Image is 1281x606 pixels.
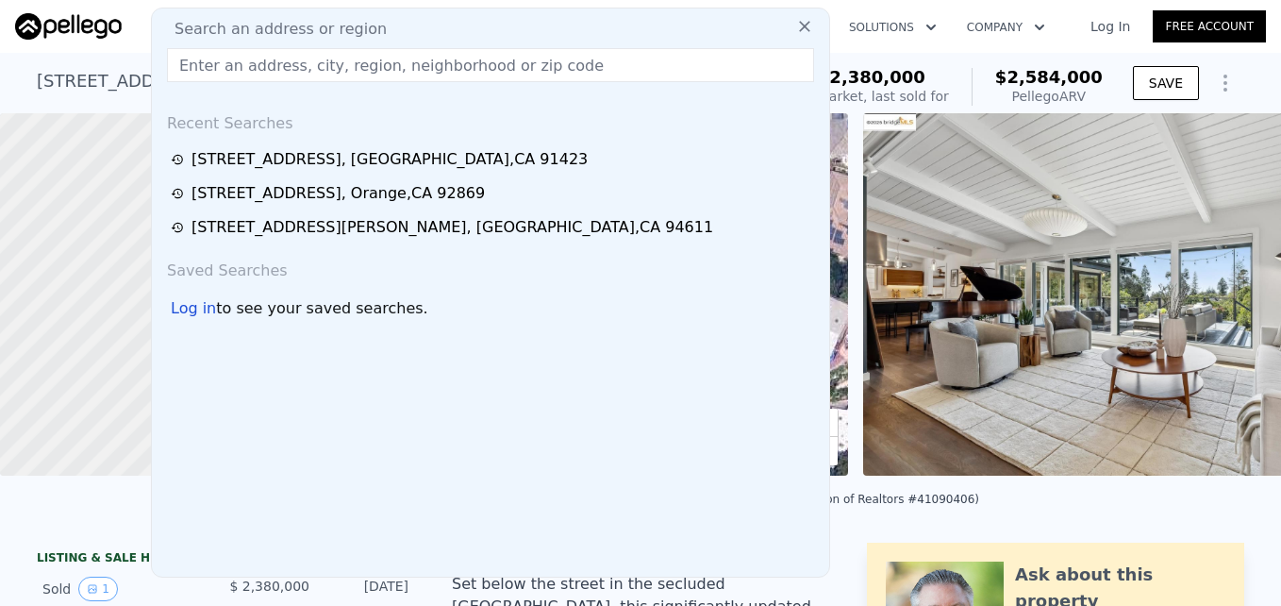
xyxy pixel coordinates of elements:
[171,148,816,171] a: [STREET_ADDRESS], [GEOGRAPHIC_DATA],CA 91423
[995,87,1103,106] div: Pellego ARV
[1153,10,1266,42] a: Free Account
[191,216,713,239] div: [STREET_ADDRESS][PERSON_NAME] , [GEOGRAPHIC_DATA] , CA 94611
[159,244,822,290] div: Saved Searches
[78,577,118,601] button: View historical data
[171,182,816,205] a: [STREET_ADDRESS], Orange,CA 92869
[834,10,952,44] button: Solutions
[159,18,387,41] span: Search an address or region
[229,579,309,594] span: $ 2,380,000
[216,297,427,320] span: to see your saved searches.
[167,48,814,82] input: Enter an address, city, region, neighborhood or zip code
[1206,64,1244,102] button: Show Options
[995,67,1103,87] span: $2,584,000
[952,10,1060,44] button: Company
[42,577,210,601] div: Sold
[15,13,122,40] img: Pellego
[171,297,216,320] div: Log in
[818,67,925,87] span: $2,380,000
[171,216,816,239] a: [STREET_ADDRESS][PERSON_NAME], [GEOGRAPHIC_DATA],CA 94611
[191,182,485,205] div: [STREET_ADDRESS] , Orange , CA 92869
[37,68,489,94] div: [STREET_ADDRESS] , [GEOGRAPHIC_DATA] , CA 94611
[794,87,949,106] div: Off Market, last sold for
[159,97,822,143] div: Recent Searches
[37,550,414,569] div: LISTING & SALE HISTORY
[1133,66,1199,100] button: SAVE
[1068,17,1153,36] a: Log In
[191,148,588,171] div: [STREET_ADDRESS] , [GEOGRAPHIC_DATA] , CA 91423
[324,577,408,601] div: [DATE]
